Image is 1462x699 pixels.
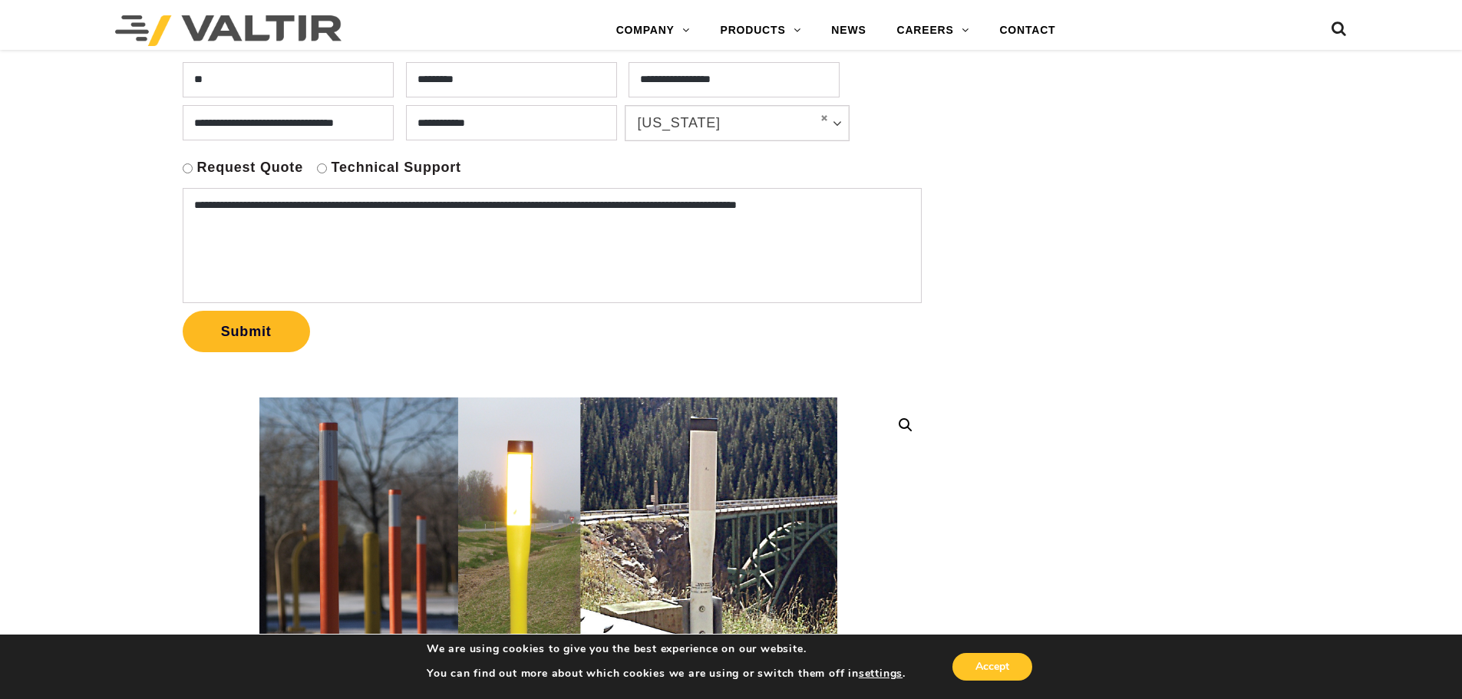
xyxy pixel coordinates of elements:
[197,159,303,176] label: Request Quote
[115,15,342,46] img: Valtir
[952,653,1032,681] button: Accept
[816,15,881,46] a: NEWS
[427,642,906,656] p: We are using cookies to give you the best experience on our website.
[601,15,705,46] a: COMPANY
[183,311,310,352] button: Submit
[882,15,985,46] a: CAREERS
[859,667,903,681] button: settings
[984,15,1071,46] a: CONTACT
[332,159,461,176] label: Technical Support
[705,15,817,46] a: PRODUCTS
[625,106,849,140] a: [US_STATE]
[427,667,906,681] p: You can find out more about which cookies we are using or switch them off in .
[638,113,808,133] span: [US_STATE]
